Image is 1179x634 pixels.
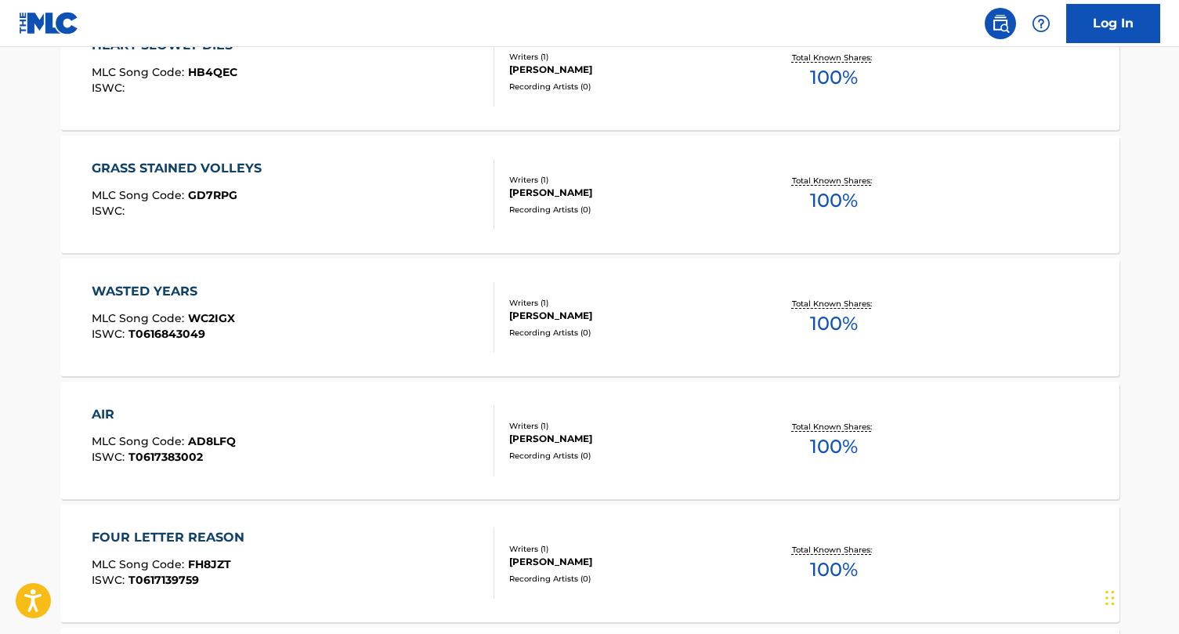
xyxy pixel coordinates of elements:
iframe: Chat Widget [1101,559,1179,634]
a: Log In [1066,4,1160,43]
a: HEART SLOWLY DIESMLC Song Code:HB4QECISWC:Writers (1)[PERSON_NAME]Recording Artists (0)Total Know... [60,13,1119,130]
span: 100 % [810,63,858,92]
div: FOUR LETTER REASON [92,528,252,547]
span: 100 % [810,310,858,338]
div: [PERSON_NAME] [509,63,746,77]
span: MLC Song Code : [92,311,188,325]
div: Recording Artists ( 0 ) [509,450,746,462]
span: ISWC : [92,450,128,464]
div: WASTED YEARS [92,282,235,301]
img: MLC Logo [19,12,79,34]
div: Recording Artists ( 0 ) [509,573,746,585]
div: GRASS STAINED VOLLEYS [92,159,269,178]
div: Writers ( 1 ) [509,297,746,309]
span: HB4QEC [188,65,237,79]
div: Writers ( 1 ) [509,420,746,432]
div: Writers ( 1 ) [509,51,746,63]
span: 100 % [810,187,858,215]
span: T0616843049 [128,327,205,341]
div: [PERSON_NAME] [509,432,746,446]
div: [PERSON_NAME] [509,309,746,323]
div: [PERSON_NAME] [509,555,746,569]
div: Writers ( 1 ) [509,543,746,555]
span: T0617139759 [128,573,199,587]
span: T0617383002 [128,450,203,464]
a: FOUR LETTER REASONMLC Song Code:FH8JZTISWC:T0617139759Writers (1)[PERSON_NAME]Recording Artists (... [60,505,1119,622]
span: MLC Song Code : [92,434,188,448]
div: [PERSON_NAME] [509,186,746,200]
span: 100 % [810,433,858,461]
span: WC2IGX [188,311,235,325]
span: MLC Song Code : [92,557,188,571]
a: Public Search [985,8,1016,39]
div: AIR [92,405,236,424]
a: WASTED YEARSMLC Song Code:WC2IGXISWC:T0616843049Writers (1)[PERSON_NAME]Recording Artists (0)Tota... [60,259,1119,376]
span: MLC Song Code : [92,188,188,202]
div: Recording Artists ( 0 ) [509,204,746,216]
span: FH8JZT [188,557,231,571]
span: MLC Song Code : [92,65,188,79]
div: Recording Artists ( 0 ) [509,327,746,339]
img: search [991,14,1010,33]
div: Writers ( 1 ) [509,174,746,186]
p: Total Known Shares: [792,421,876,433]
span: GD7RPG [188,188,237,202]
a: GRASS STAINED VOLLEYSMLC Song Code:GD7RPGISWC:Writers (1)[PERSON_NAME]Recording Artists (0)Total ... [60,136,1119,253]
span: AD8LFQ [188,434,236,448]
span: ISWC : [92,81,128,95]
span: ISWC : [92,573,128,587]
img: help [1032,14,1051,33]
p: Total Known Shares: [792,52,876,63]
span: ISWC : [92,204,128,218]
div: Drag [1105,574,1115,621]
p: Total Known Shares: [792,175,876,187]
span: 100 % [810,556,858,584]
p: Total Known Shares: [792,544,876,556]
p: Total Known Shares: [792,298,876,310]
a: AIRMLC Song Code:AD8LFQISWC:T0617383002Writers (1)[PERSON_NAME]Recording Artists (0)Total Known S... [60,382,1119,499]
div: Help [1025,8,1057,39]
span: ISWC : [92,327,128,341]
div: Recording Artists ( 0 ) [509,81,746,92]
